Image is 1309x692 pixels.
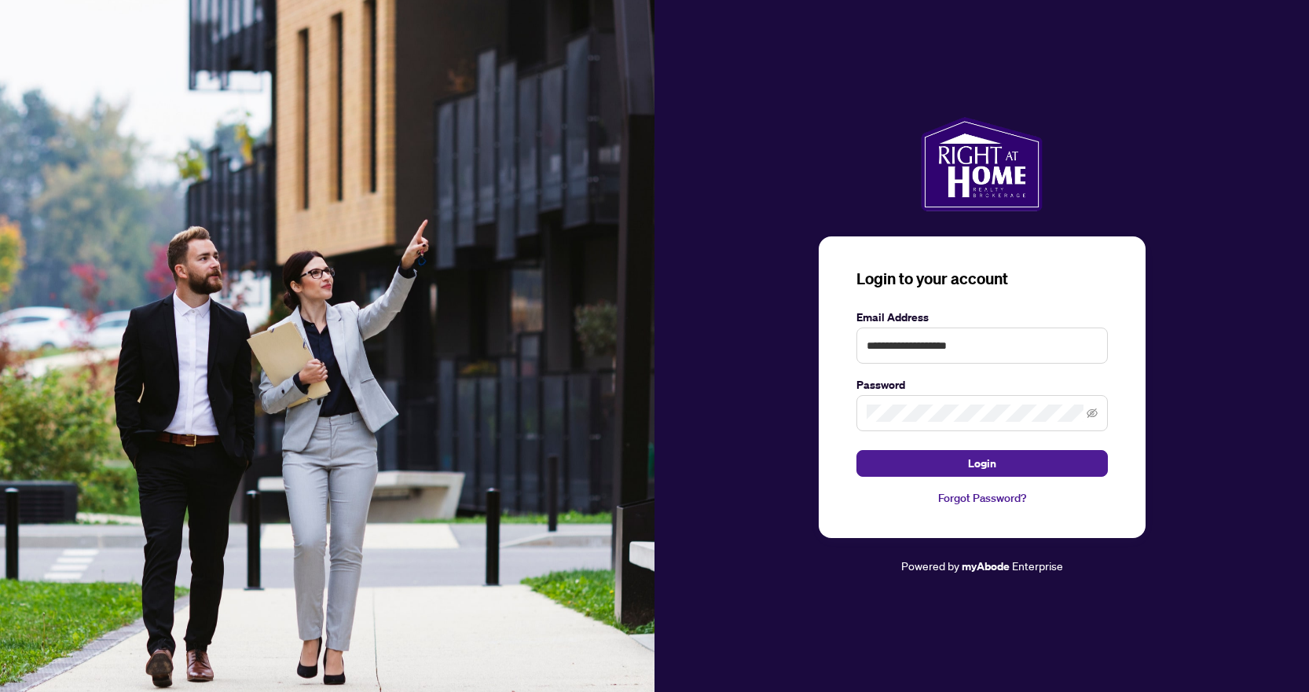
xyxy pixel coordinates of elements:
img: ma-logo [921,117,1043,211]
span: eye-invisible [1087,408,1098,419]
span: Enterprise [1012,558,1063,573]
span: Login [968,451,996,476]
span: Powered by [901,558,959,573]
h3: Login to your account [856,268,1108,290]
label: Email Address [856,309,1108,326]
label: Password [856,376,1108,394]
button: Login [856,450,1108,477]
a: myAbode [962,558,1010,575]
a: Forgot Password? [856,489,1108,507]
